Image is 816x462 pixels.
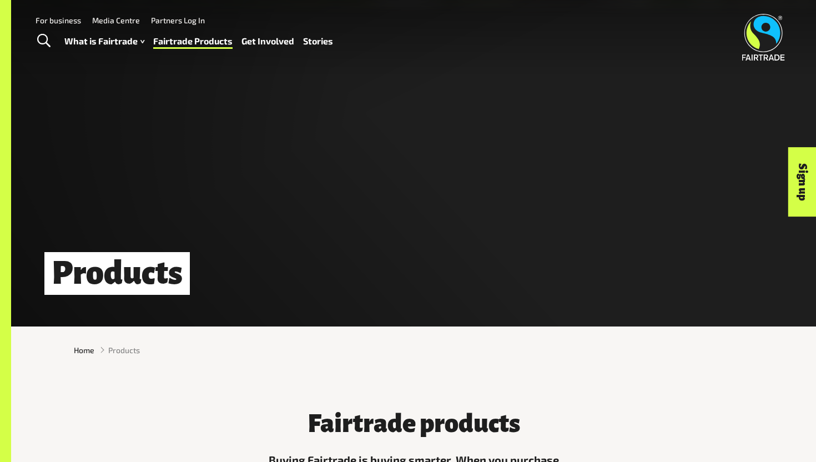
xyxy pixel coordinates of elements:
[247,410,580,438] h3: Fairtrade products
[44,252,190,295] h1: Products
[108,344,140,356] span: Products
[151,16,205,25] a: Partners Log In
[36,16,81,25] a: For business
[92,16,140,25] a: Media Centre
[64,33,144,49] a: What is Fairtrade
[74,344,94,356] a: Home
[153,33,233,49] a: Fairtrade Products
[30,27,57,55] a: Toggle Search
[241,33,294,49] a: Get Involved
[303,33,333,49] a: Stories
[742,14,785,61] img: Fairtrade Australia New Zealand logo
